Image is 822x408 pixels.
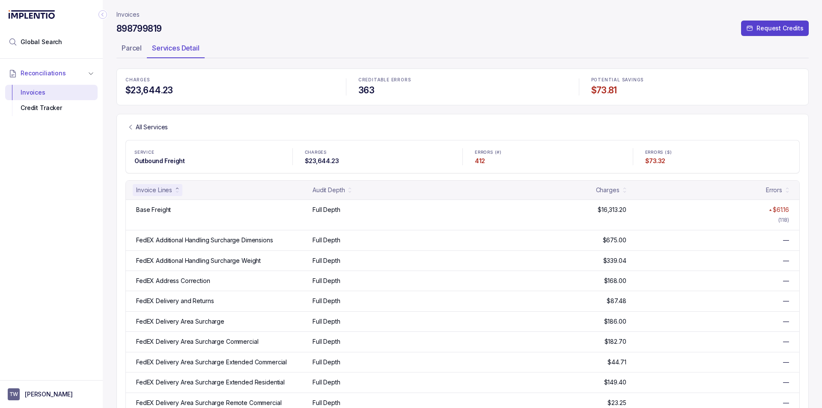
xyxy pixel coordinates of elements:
[136,123,168,131] p: All Services
[21,38,62,46] span: Global Search
[470,144,626,170] li: Statistic ERRORS (#)
[475,150,502,155] p: ERRORS (#)
[783,297,789,305] span: —
[604,317,626,326] p: $186.00
[8,388,95,400] button: User initials[PERSON_NAME]
[136,186,172,194] div: Invoice Lines
[640,144,796,170] li: Statistic ERRORS ($)
[756,24,804,33] p: Request Credits
[608,358,626,366] p: $44.71
[645,150,672,155] p: ERRORS ($)
[605,337,626,346] p: $182.70
[313,358,340,366] p: Full Depth
[604,277,626,285] p: $168.00
[313,186,345,194] div: Audit Depth
[783,399,789,407] span: —
[12,85,91,100] div: Invoices
[116,41,809,58] ul: Tab Group
[136,317,224,326] p: FedEX Delivery Area Surcharge
[313,277,340,285] p: Full Depth
[783,256,789,265] span: —
[136,378,285,387] p: FedEX Delivery Area Surcharge Extended Residential
[136,256,261,265] p: FedEX Additional Handling Surcharge Weight
[358,84,567,96] h4: 363
[313,297,340,305] p: Full Depth
[596,186,619,194] div: Charges
[147,41,205,58] li: Tab Services Detail
[136,277,210,285] p: FedEX Address Correction
[125,123,170,131] a: Link All Services
[591,77,800,83] p: POTENTIAL SAVINGS
[783,277,789,285] span: —
[608,399,626,407] p: $23.25
[598,205,626,214] p: $16,313.20
[129,144,286,170] li: Statistic SERVICE
[591,84,800,96] h4: $73.81
[313,399,340,407] p: Full Depth
[305,150,327,155] p: CHARGES
[152,43,200,53] p: Services Detail
[604,378,626,387] p: $149.40
[305,158,451,164] h4: $23,644.23
[313,337,340,346] p: Full Depth
[12,100,91,116] div: Credit Tracker
[783,236,789,244] span: —
[136,337,258,346] p: FedEX Delivery Area Surcharge Commercial
[783,378,789,387] span: —
[122,43,142,53] p: Parcel
[741,21,809,36] button: Request Credits
[134,150,157,155] p: SERVICE
[783,358,789,366] span: —
[125,140,800,173] ul: Statistic Highlights
[313,378,340,387] p: Full Depth
[773,205,789,214] p: $61.16
[5,83,98,118] div: Reconciliations
[136,236,273,244] p: FedEX Additional Handling Surcharge Dimensions
[607,297,626,305] p: $87.48
[25,390,73,399] p: [PERSON_NAME]
[769,209,771,211] img: red pointer upwards
[5,64,98,83] button: Reconciliations
[125,84,334,96] h4: $23,644.23
[358,77,567,83] p: CREDITABLE ERRORS
[136,399,281,407] p: FedEX Delivery Area Surcharge Remote Commercial
[475,158,621,164] h4: 412
[136,358,287,366] p: FedEX Delivery Area Surcharge Extended Commercial
[116,10,140,19] a: Invoices
[603,236,626,244] p: $675.00
[116,23,161,35] h4: 898799819
[778,216,789,224] div: (118)
[125,77,334,83] p: CHARGES
[116,10,140,19] nav: breadcrumb
[313,205,340,214] p: Full Depth
[603,256,626,265] p: $339.04
[313,236,340,244] p: Full Depth
[116,41,147,58] li: Tab Parcel
[8,388,20,400] span: User initials
[300,144,456,170] li: Statistic CHARGES
[313,317,340,326] p: Full Depth
[766,186,782,194] div: Errors
[783,317,789,326] span: —
[136,205,171,214] p: Base Freight
[21,69,66,77] span: Reconciliations
[136,297,214,305] p: FedEX Delivery and Returns
[134,158,280,164] h4: Outbound Freight
[313,256,340,265] p: Full Depth
[98,9,108,20] div: Collapse Icon
[645,158,791,164] h4: $73.32
[783,337,789,346] span: —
